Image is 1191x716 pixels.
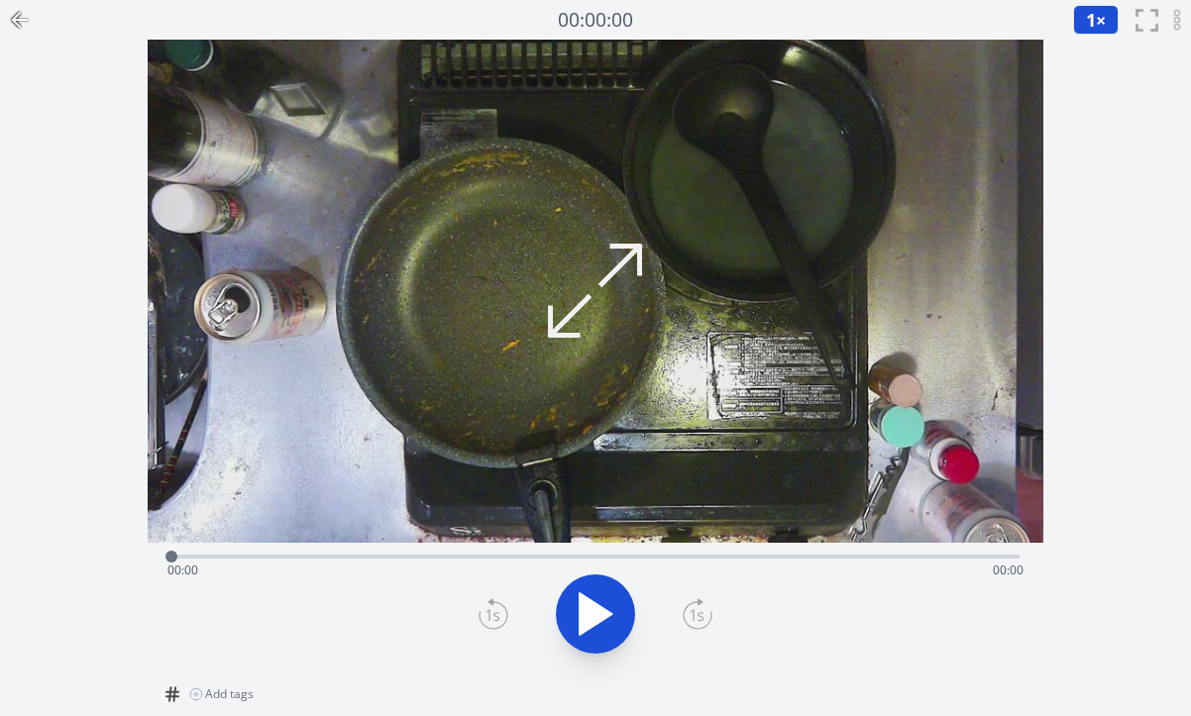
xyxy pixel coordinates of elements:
[1073,5,1119,35] button: 1×
[993,562,1024,578] span: 00:00
[1086,8,1096,32] span: 1
[558,6,633,35] a: 00:00:00
[205,686,254,702] span: Add tags
[181,678,262,710] button: Add tags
